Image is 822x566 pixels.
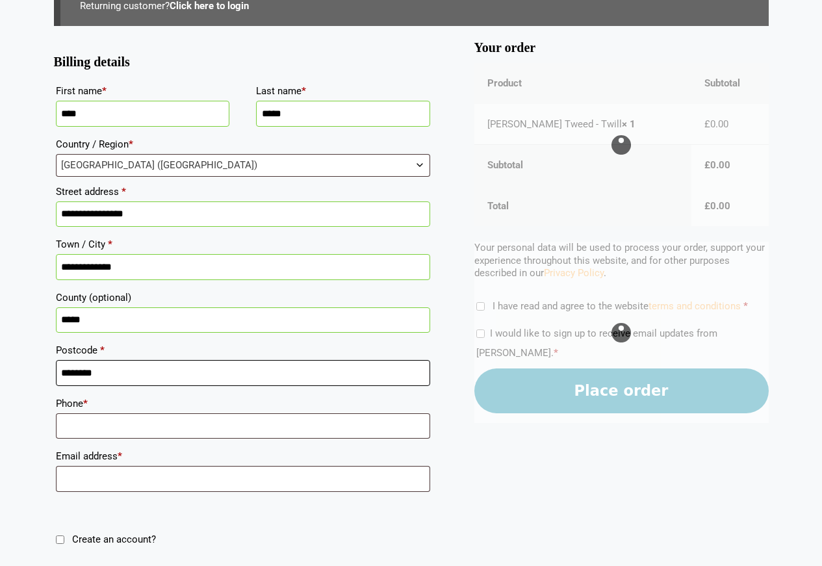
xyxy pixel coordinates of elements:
label: Last name [256,81,430,101]
span: Country / Region [56,154,430,177]
h3: Your order [474,45,769,51]
span: United Kingdom (UK) [57,155,430,176]
h3: Billing details [54,60,432,65]
label: County [56,288,430,307]
label: Street address [56,182,430,201]
label: Town / City [56,235,430,254]
label: Country / Region [56,135,430,154]
label: First name [56,81,230,101]
span: (optional) [89,292,131,303]
span: Create an account? [72,534,156,545]
label: Email address [56,446,430,466]
input: Create an account? [56,535,64,544]
label: Phone [56,394,430,413]
label: Postcode [56,341,430,360]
